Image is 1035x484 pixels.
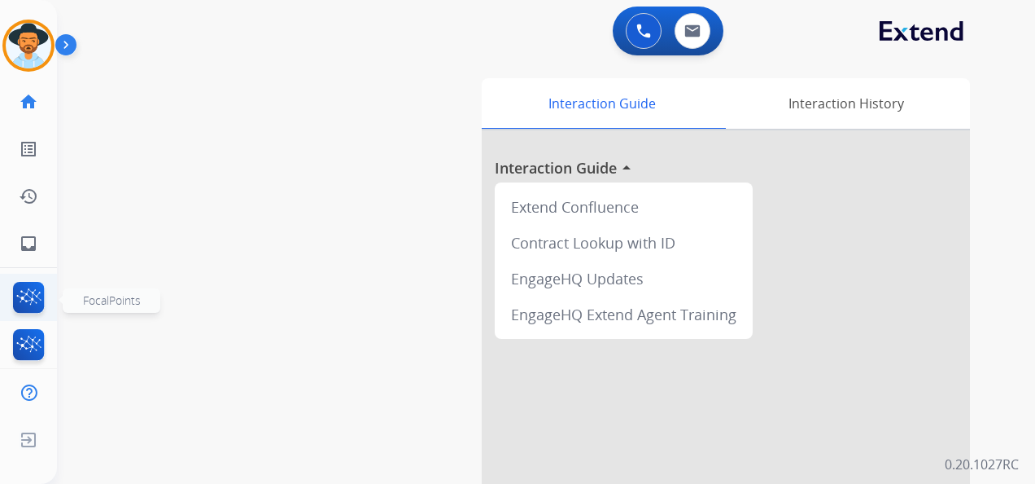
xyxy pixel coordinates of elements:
[501,297,746,332] div: EngageHQ Extend Agent Training
[6,23,51,68] img: avatar
[19,139,38,159] mat-icon: list_alt
[501,189,746,225] div: Extend Confluence
[19,187,38,206] mat-icon: history
[945,455,1019,474] p: 0.20.1027RC
[722,78,970,129] div: Interaction History
[19,92,38,112] mat-icon: home
[501,261,746,297] div: EngageHQ Updates
[83,293,141,308] span: FocalPoints
[482,78,722,129] div: Interaction Guide
[19,234,38,253] mat-icon: inbox
[501,225,746,261] div: Contract Lookup with ID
